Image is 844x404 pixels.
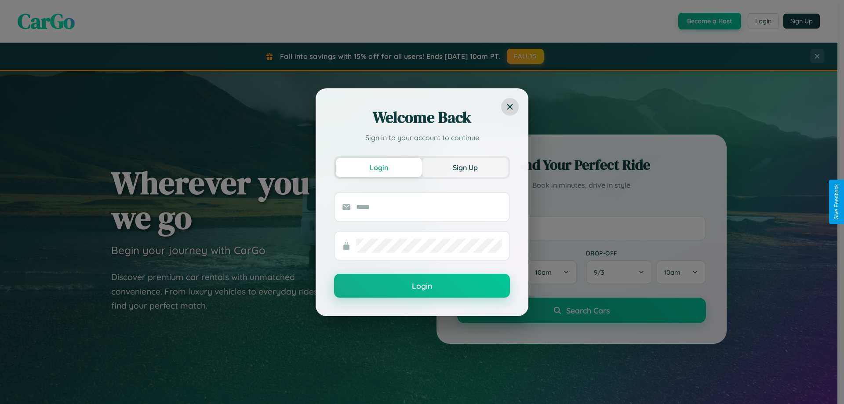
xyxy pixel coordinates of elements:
[336,158,422,177] button: Login
[334,107,510,128] h2: Welcome Back
[334,274,510,298] button: Login
[833,184,840,220] div: Give Feedback
[422,158,508,177] button: Sign Up
[334,132,510,143] p: Sign in to your account to continue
